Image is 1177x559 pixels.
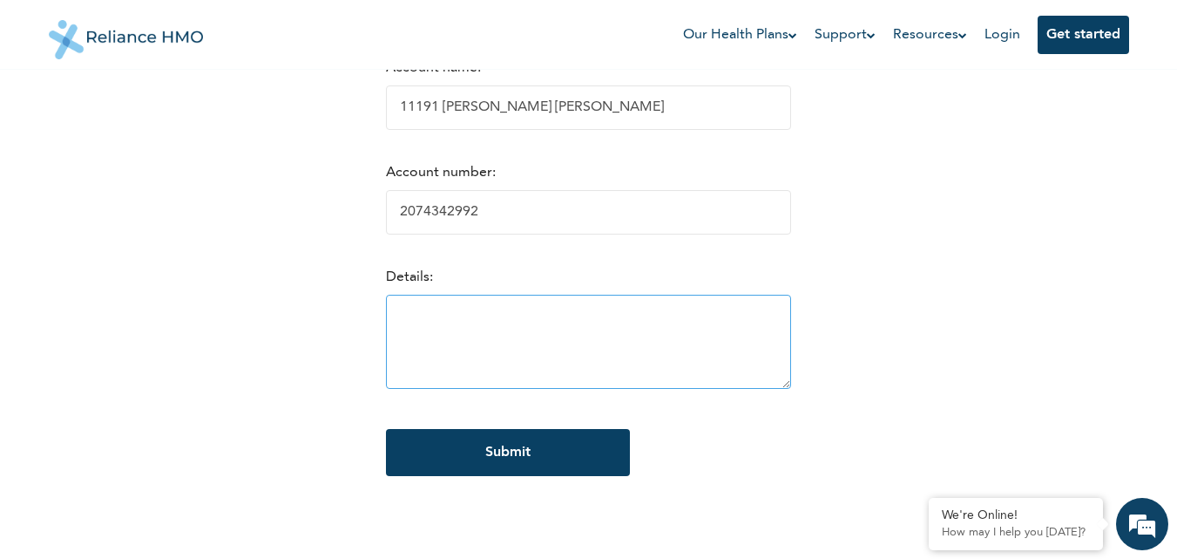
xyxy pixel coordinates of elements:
[386,270,433,284] label: Details:
[386,166,496,180] label: Account number:
[942,526,1090,540] p: How may I help you today?
[101,185,240,361] span: We're online!
[9,499,171,511] span: Conversation
[984,28,1020,42] a: Login
[683,24,797,45] a: Our Health Plans
[815,24,876,45] a: Support
[386,429,630,476] input: Submit
[9,407,332,468] textarea: Type your message and hit 'Enter'
[49,7,204,59] img: Reliance HMO's Logo
[1038,16,1129,54] button: Get started
[893,24,967,45] a: Resources
[942,508,1090,523] div: We're Online!
[32,87,71,131] img: d_794563401_company_1708531726252_794563401
[286,9,328,51] div: Minimize live chat window
[91,98,293,120] div: Chat with us now
[171,468,333,522] div: FAQs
